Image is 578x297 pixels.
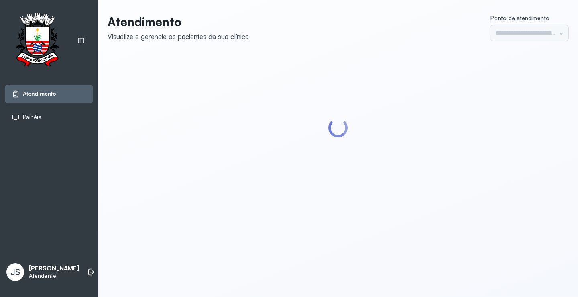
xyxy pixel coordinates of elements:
[29,272,79,279] p: Atendente
[108,14,249,29] p: Atendimento
[108,32,249,41] div: Visualize e gerencie os pacientes da sua clínica
[12,90,86,98] a: Atendimento
[29,265,79,272] p: [PERSON_NAME]
[23,90,56,97] span: Atendimento
[8,13,66,69] img: Logotipo do estabelecimento
[23,114,41,121] span: Painéis
[490,14,550,21] span: Ponto de atendimento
